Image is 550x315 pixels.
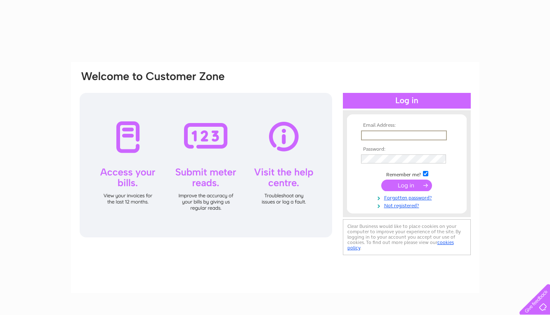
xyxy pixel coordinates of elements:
th: Password: [359,147,455,152]
a: Forgotten password? [361,193,455,201]
a: Not registered? [361,201,455,209]
a: cookies policy [347,239,454,251]
input: Submit [381,180,432,191]
div: Clear Business would like to place cookies on your computer to improve your experience of the sit... [343,219,471,255]
th: Email Address: [359,123,455,128]
td: Remember me? [359,170,455,178]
